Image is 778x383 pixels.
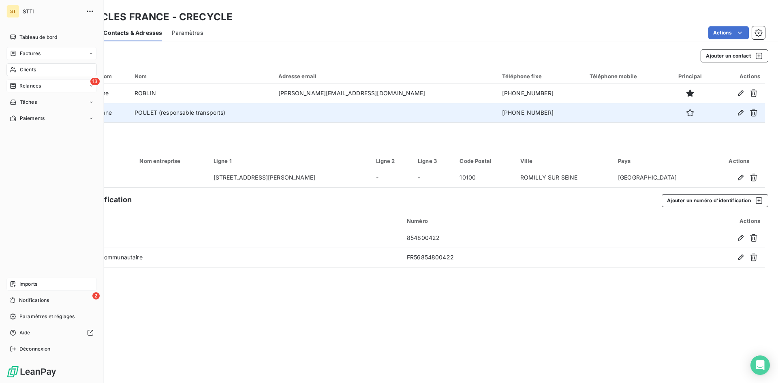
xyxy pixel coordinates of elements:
[502,73,580,79] div: Téléphone fixe
[19,313,75,320] span: Paramètres et réglages
[413,168,455,188] td: -
[20,50,41,57] span: Factures
[630,218,760,224] div: Actions
[92,292,100,300] span: 2
[750,355,770,375] div: Open Intercom Messenger
[39,248,402,267] td: Numéro de TVA intracommunautaire
[662,194,768,207] button: Ajouter un numéro d’identification
[520,158,608,164] div: Ville
[701,49,768,62] button: Ajouter un contact
[455,168,515,188] td: 10100
[402,228,625,248] td: 854800422
[103,29,162,37] span: Contacts & Adresses
[20,98,37,106] span: Tâches
[376,158,408,164] div: Ligne 2
[19,297,49,304] span: Notifications
[90,78,100,85] span: 13
[407,218,620,224] div: Numéro
[497,103,585,122] td: [PHONE_NUMBER]
[671,73,710,79] div: Principal
[6,5,19,18] div: ST
[402,248,625,267] td: FR56854800422
[92,73,125,79] div: Prénom
[130,103,274,122] td: POULET (responsable transports)
[6,365,57,378] img: Logo LeanPay
[497,83,585,103] td: [PHONE_NUMBER]
[172,29,203,37] span: Paramètres
[71,10,233,24] h3: RE CYCLES FRANCE - CRECYCLE
[19,34,57,41] span: Tableau de bord
[135,73,269,79] div: Nom
[719,73,760,79] div: Actions
[418,158,450,164] div: Ligne 3
[19,345,51,353] span: Déconnexion
[20,66,36,73] span: Clients
[371,168,413,188] td: -
[274,83,497,103] td: [PERSON_NAME][EMAIL_ADDRESS][DOMAIN_NAME]
[130,83,274,103] td: ROBLIN
[214,158,366,164] div: Ligne 1
[44,217,397,225] div: Type
[139,158,203,164] div: Nom entreprise
[23,8,81,15] span: STTI
[718,158,760,164] div: Actions
[87,83,130,103] td: Karine
[87,103,130,122] td: Roxane
[19,329,30,336] span: Aide
[460,158,510,164] div: Code Postal
[209,168,371,188] td: [STREET_ADDRESS][PERSON_NAME]
[708,26,749,39] button: Actions
[39,228,402,248] td: SIREN
[590,73,662,79] div: Téléphone mobile
[515,168,613,188] td: ROMILLY SUR SEINE
[278,73,492,79] div: Adresse email
[20,115,45,122] span: Paiements
[613,168,713,188] td: [GEOGRAPHIC_DATA]
[618,158,708,164] div: Pays
[19,82,41,90] span: Relances
[6,326,97,339] a: Aide
[19,280,37,288] span: Imports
